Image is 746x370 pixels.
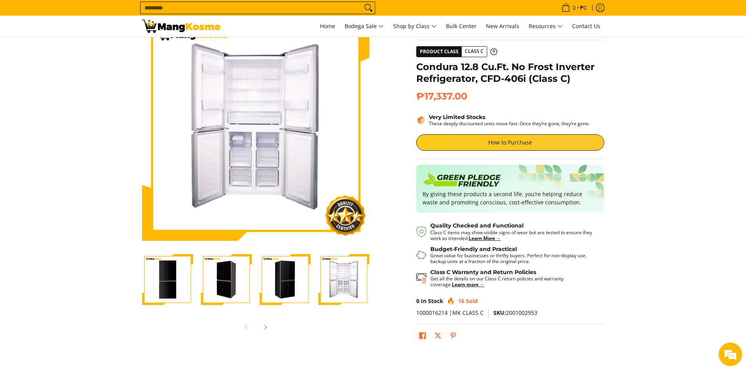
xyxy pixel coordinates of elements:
span: Resources [529,22,563,31]
span: Bulk Center [446,22,477,30]
span: ₱17,337.00 [416,90,467,102]
span: Shop by Class [393,22,437,31]
strong: Very Limited Stocks [429,114,485,121]
a: New Arrivals [482,16,523,37]
button: Next [256,319,274,336]
span: ₱0 [579,5,588,11]
a: Bulk Center [442,16,480,37]
a: Contact Us [568,16,604,37]
div: Leave a message [41,44,132,54]
a: Bodega Sale [341,16,388,37]
a: Post on X [432,330,443,343]
a: Share on Facebook [417,330,428,343]
img: Condura 12.8 Cu.Ft. No Frost Inverter Refrigerator, CFD-406i (Class C)-1 [142,254,193,305]
strong: Class C Warranty and Return Policies [430,269,536,276]
em: Submit [115,241,142,252]
strong: Budget-Friendly and Practical [430,245,517,253]
a: Learn More → [469,235,501,242]
nav: Main Menu [228,16,604,37]
span: Bodega Sale [345,22,384,31]
span: We are offline. Please leave us a message. [16,99,137,178]
p: These deeply discounted units move fast. Once they’re gone, they’re gone. [429,121,590,126]
p: Great value for businesses or thrifty buyers. Perfect for non-display use, backup units at a frac... [430,253,596,264]
span: SKU: [493,309,506,316]
textarea: Type your message and click 'Submit' [4,214,149,241]
div: Minimize live chat window [128,4,147,23]
a: Learn more → [452,281,484,288]
img: Condura 12.8 Cu.Ft. No Frost Inverter Refrigerator, CFD-406i (Class C) [142,14,369,241]
span: 1000016214 |MK CLASS C [416,309,484,316]
span: 0 [571,5,577,11]
span: Home [320,22,335,30]
span: 0 [416,297,419,305]
span: Contact Us [572,22,600,30]
button: Search [362,2,375,14]
span: • [559,4,589,12]
a: Pin on Pinterest [448,330,459,343]
img: Condura 12.8 Cu.Ft. No Frost Inverter Refrigerator, CFD-406i (Class C)-2 [201,254,252,305]
span: 16 [458,297,464,305]
a: Resources [525,16,567,37]
span: Class C [462,47,487,56]
span: Product Class [417,47,462,57]
img: Condura 12.8 Cu.Ft. No Frost Inverter Refrigerator, CFD-406i (Class C)-3 [260,254,311,305]
span: 2001002953 [493,309,537,316]
a: How to Purchase [416,134,604,151]
img: Condura 12.8 Cu.Ft. No Frost Inverter Refrigerator, CFD-406i (Class C) | Mang Kosme [142,20,220,33]
h1: Condura 12.8 Cu.Ft. No Frost Inverter Refrigerator, CFD-406i (Class C) [416,61,604,85]
a: Shop by Class [389,16,441,37]
img: Condura 12.8 Cu.Ft. No Frost Inverter Refrigerator, CFD-406i (Class C)-4 [318,254,369,305]
p: By giving these products a second life, you’re helping reduce waste and promoting conscious, cost... [423,190,598,206]
strong: Quality Checked and Functional [430,222,524,229]
a: Product Class Class C [416,46,497,57]
a: Home [316,16,339,37]
p: Get all the details on our Class C return policies and warranty coverage. [430,276,596,287]
span: New Arrivals [486,22,519,30]
span: Sold [466,297,478,305]
span: In Stock [421,297,443,305]
p: Class C items may show visible signs of wear but are tested to ensure they work as intended. [430,229,596,241]
img: Badge sustainability green pledge friendly [423,171,501,190]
